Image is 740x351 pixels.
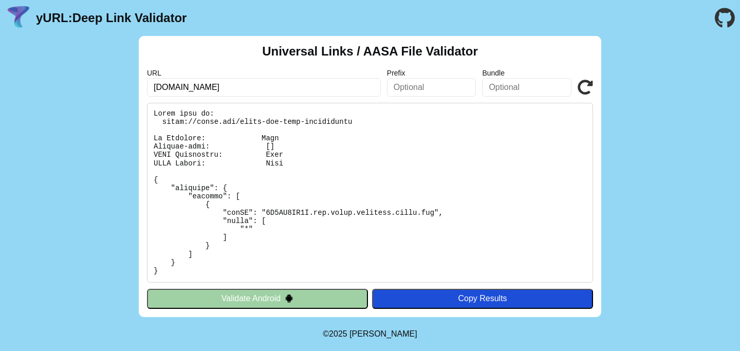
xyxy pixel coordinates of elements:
[482,78,571,97] input: Optional
[36,11,187,25] a: yURL:Deep Link Validator
[377,294,588,303] div: Copy Results
[147,289,368,308] button: Validate Android
[387,69,476,77] label: Prefix
[147,103,593,283] pre: Lorem ipsu do: sitam://conse.adi/elits-doe-temp-incididuntu La Etdolore: Magn Aliquae-admi: [] VE...
[5,5,32,31] img: yURL Logo
[147,69,381,77] label: URL
[387,78,476,97] input: Optional
[329,329,347,338] span: 2025
[349,329,417,338] a: Michael Ibragimchayev's Personal Site
[482,69,571,77] label: Bundle
[285,294,293,303] img: droidIcon.svg
[323,317,417,351] footer: ©
[147,78,381,97] input: Required
[262,44,478,59] h2: Universal Links / AASA File Validator
[372,289,593,308] button: Copy Results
